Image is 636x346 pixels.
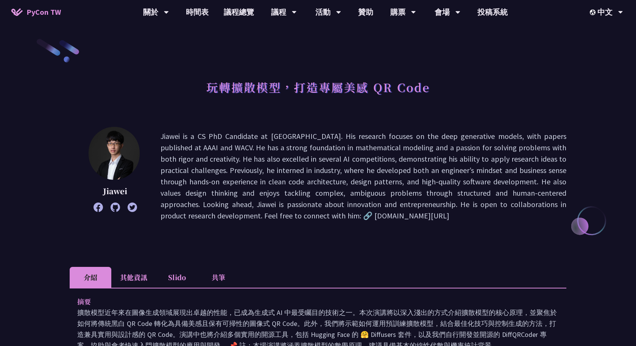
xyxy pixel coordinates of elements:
[161,131,566,221] p: Jiawei is a CS PhD Candidate at [GEOGRAPHIC_DATA]. His research focuses on the deep generative mo...
[26,6,61,18] span: PyCon TW
[77,296,544,307] p: 摘要
[156,267,198,288] li: Slido
[4,3,69,22] a: PyCon TW
[590,9,597,15] img: Locale Icon
[198,267,239,288] li: 共筆
[89,185,142,197] p: Jiawei
[111,267,156,288] li: 其他資訊
[206,76,430,98] h1: 玩轉擴散模型，打造專屬美感 QR Code
[11,8,23,16] img: Home icon of PyCon TW 2025
[70,267,111,288] li: 介紹
[89,127,140,180] img: Jiawei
